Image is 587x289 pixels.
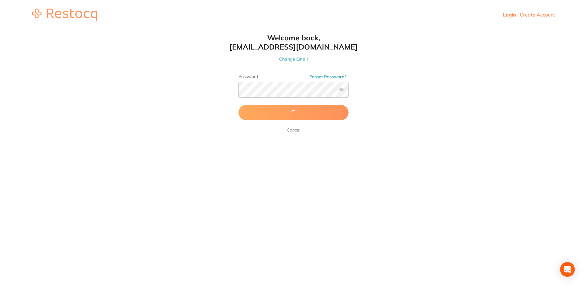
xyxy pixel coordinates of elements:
[560,262,575,277] div: Open Intercom Messenger
[226,33,361,51] h1: Welcome back, [EMAIL_ADDRESS][DOMAIN_NAME]
[32,9,97,21] img: restocq_logo.svg
[286,126,301,134] a: Cancel
[503,12,516,18] a: Login
[226,56,361,62] button: Change Email
[308,74,349,80] button: Forgot Password?
[520,12,555,18] a: Create Account
[238,74,349,79] label: Password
